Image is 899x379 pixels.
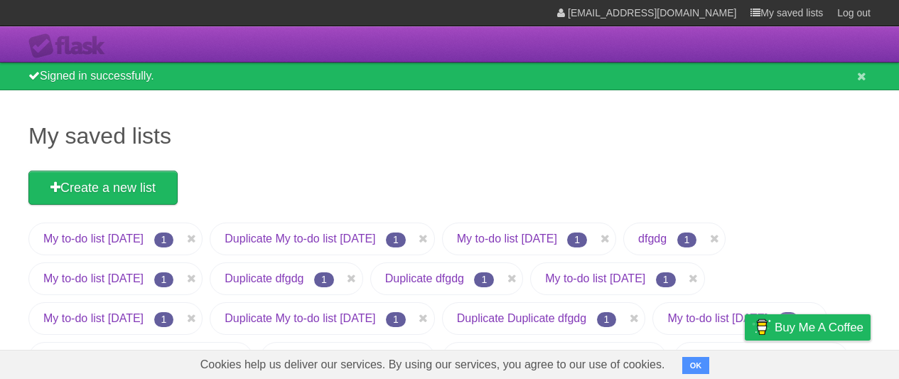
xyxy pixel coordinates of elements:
[225,272,303,284] a: Duplicate dfgdg
[28,171,178,205] a: Create a new list
[154,312,174,327] span: 1
[775,315,863,340] span: Buy me a coffee
[457,233,557,245] a: My to-do list [DATE]
[225,233,375,245] a: Duplicate My to-do list [DATE]
[545,272,645,284] a: My to-do list [DATE]
[225,312,375,324] a: Duplicate My to-do list [DATE]
[154,233,174,247] span: 1
[43,312,144,324] a: My to-do list [DATE]
[43,233,144,245] a: My to-do list [DATE]
[28,119,871,153] h1: My saved lists
[385,272,464,284] a: Duplicate dfgdg
[314,272,334,287] span: 1
[154,272,174,287] span: 1
[778,312,798,327] span: 1
[186,351,679,379] span: Cookies help us deliver our services. By using our services, you agree to our use of cookies.
[386,312,406,327] span: 1
[597,312,617,327] span: 1
[677,233,697,247] span: 1
[474,272,494,287] span: 1
[667,312,768,324] a: My to-do list [DATE]
[28,33,114,59] div: Flask
[638,233,667,245] a: dfgdg
[682,357,710,374] button: OK
[457,312,586,324] a: Duplicate Duplicate dfgdg
[567,233,587,247] span: 1
[656,272,676,287] span: 1
[43,272,144,284] a: My to-do list [DATE]
[745,314,871,341] a: Buy me a coffee
[752,315,771,339] img: Buy me a coffee
[386,233,406,247] span: 1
